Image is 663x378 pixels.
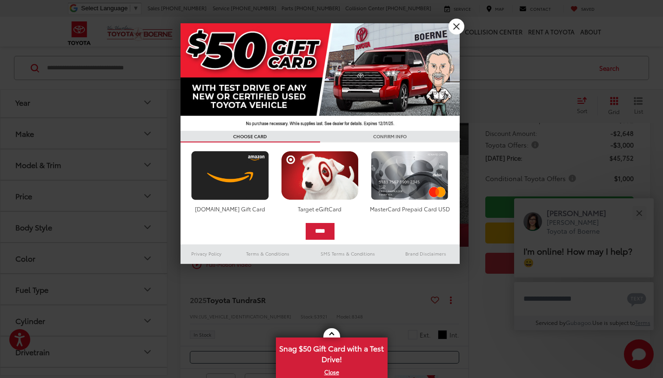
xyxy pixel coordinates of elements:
img: targetcard.png [279,151,361,200]
h3: CHOOSE CARD [181,131,320,142]
div: Target eGiftCard [279,205,361,213]
img: amazoncard.png [189,151,271,200]
a: Brand Disclaimers [392,248,460,259]
a: Terms & Conditions [232,248,303,259]
span: Snag $50 Gift Card with a Test Drive! [277,338,387,367]
div: [DOMAIN_NAME] Gift Card [189,205,271,213]
a: SMS Terms & Conditions [304,248,392,259]
h3: CONFIRM INFO [320,131,460,142]
img: mastercard.png [368,151,451,200]
div: MasterCard Prepaid Card USD [368,205,451,213]
img: 42635_top_851395.jpg [181,23,460,131]
a: Privacy Policy [181,248,233,259]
